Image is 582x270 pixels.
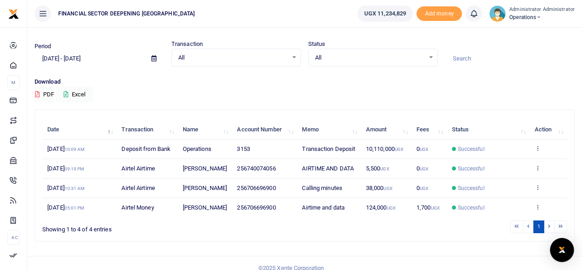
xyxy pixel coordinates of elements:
[42,120,116,140] th: Date: activate to sort column descending
[509,13,575,21] span: Operations
[302,145,355,152] span: Transaction Deposit
[366,165,389,172] span: 5,500
[65,205,85,210] small: 05:01 PM
[232,120,297,140] th: Account Number: activate to sort column ascending
[297,120,361,140] th: Memo: activate to sort column ascending
[361,120,411,140] th: Amount: activate to sort column ascending
[366,185,392,191] span: 38,000
[416,185,428,191] span: 0
[445,51,575,66] input: Search
[533,220,544,233] a: 1
[178,53,288,62] span: All
[7,75,20,90] li: M
[183,145,211,152] span: Operations
[121,165,155,172] span: Airtel Airtime
[420,186,428,191] small: UGX
[35,51,144,66] input: select period
[357,5,413,22] a: UGX 11,234,829
[65,147,85,152] small: 10:09 AM
[47,165,84,172] span: [DATE]
[420,147,428,152] small: UGX
[237,165,276,172] span: 256740074056
[509,6,575,14] small: Administrator Administrator
[47,145,85,152] span: [DATE]
[364,9,406,18] span: UGX 11,234,829
[183,185,227,191] span: [PERSON_NAME]
[416,6,462,21] span: Add money
[183,165,227,172] span: [PERSON_NAME]
[237,185,276,191] span: 256706696900
[411,120,447,140] th: Fees: activate to sort column ascending
[8,10,19,17] a: logo-small logo-large logo-large
[183,204,227,211] span: [PERSON_NAME]
[387,205,396,210] small: UGX
[489,5,506,22] img: profile-user
[237,204,276,211] span: 256706696900
[302,204,345,211] span: Airtime and data
[178,120,232,140] th: Name: activate to sort column ascending
[416,204,440,211] span: 1,700
[395,147,403,152] small: UGX
[458,184,485,192] span: Successful
[489,5,575,22] a: profile-user Administrator Administrator Operations
[354,5,416,22] li: Wallet ballance
[308,40,326,49] label: Status
[116,120,177,140] th: Transaction: activate to sort column ascending
[416,6,462,21] li: Toup your wallet
[447,120,529,140] th: Status: activate to sort column ascending
[420,166,428,171] small: UGX
[56,87,93,102] button: Excel
[383,186,392,191] small: UGX
[47,185,85,191] span: [DATE]
[171,40,203,49] label: Transaction
[7,230,20,245] li: Ac
[529,120,567,140] th: Action: activate to sort column ascending
[380,166,389,171] small: UGX
[42,220,257,234] div: Showing 1 to 4 of 4 entries
[55,10,198,18] span: FINANCIAL SECTOR DEEPENING [GEOGRAPHIC_DATA]
[458,165,485,173] span: Successful
[366,145,403,152] span: 10,110,000
[121,145,171,152] span: Deposit from Bank
[458,204,485,212] span: Successful
[121,185,155,191] span: Airtel Airtime
[237,145,250,152] span: 3153
[121,204,154,211] span: Airtel Money
[65,166,85,171] small: 09:19 PM
[458,145,485,153] span: Successful
[416,165,428,172] span: 0
[8,9,19,20] img: logo-small
[315,53,425,62] span: All
[65,186,85,191] small: 10:31 AM
[550,238,574,262] div: Open Intercom Messenger
[431,205,440,210] small: UGX
[35,77,575,87] p: Download
[47,204,84,211] span: [DATE]
[35,42,51,51] label: Period
[35,87,55,102] button: PDF
[416,145,428,152] span: 0
[302,165,354,172] span: AIRTIME AND DATA
[416,10,462,16] a: Add money
[302,185,342,191] span: Calling minutes
[366,204,396,211] span: 124,000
